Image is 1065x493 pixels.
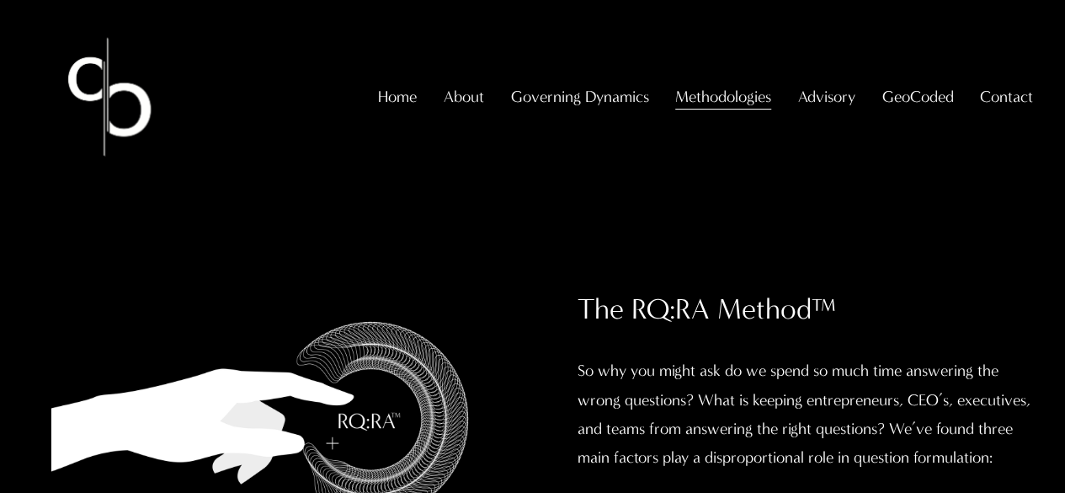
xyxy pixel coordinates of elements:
[511,81,649,113] a: folder dropdown
[378,81,417,113] a: Home
[881,83,953,111] span: GeoCoded
[578,292,836,326] h3: The RQ:RA Method™
[444,81,484,113] a: folder dropdown
[980,83,1033,111] span: Contact
[32,19,187,174] img: Christopher Sanchez &amp; Co.
[980,81,1033,113] a: folder dropdown
[675,83,771,111] span: Methodologies
[675,81,771,113] a: folder dropdown
[798,83,855,111] span: Advisory
[444,83,484,111] span: About
[511,83,649,111] span: Governing Dynamics
[578,356,1033,472] p: So why you might ask do we spend so much time answering the wrong questions? What is keeping entr...
[798,81,855,113] a: folder dropdown
[881,81,953,113] a: folder dropdown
